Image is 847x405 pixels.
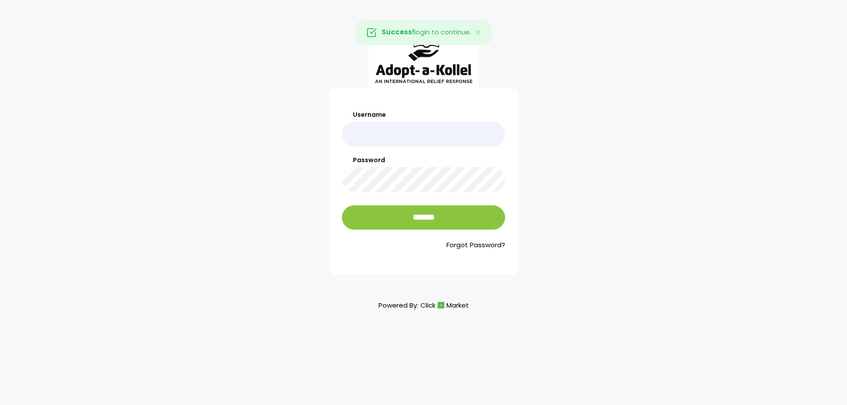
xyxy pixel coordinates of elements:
[368,25,479,88] img: aak_logo_sm.jpeg
[438,302,444,308] img: cm_icon.png
[342,110,505,119] label: Username
[382,27,414,37] strong: Success!
[342,240,505,250] a: Forgot Password?
[342,156,505,165] label: Password
[379,299,469,311] p: Powered By:
[466,21,491,45] button: Close
[420,299,469,311] a: ClickMarket
[356,20,491,45] div: login to continue.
